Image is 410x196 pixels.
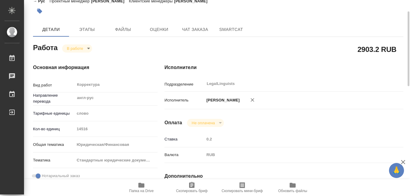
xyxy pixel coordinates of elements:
span: Скопировать бриф [176,189,207,193]
div: Юридическая/Финансовая [74,140,158,150]
h4: Основная информация [33,64,140,71]
span: Чат заказа [181,26,210,33]
span: Файлы [109,26,137,33]
span: Детали [37,26,65,33]
button: В работе [65,46,85,51]
p: Тематика [33,157,74,163]
span: Папка на Drive [129,189,154,193]
p: Общая тематика [33,142,74,148]
p: Направление перевода [33,92,74,104]
p: [PERSON_NAME] [204,97,240,103]
button: 🙏 [389,163,404,178]
span: Оценки [145,26,173,33]
div: В работе [187,119,224,127]
h2: 2903.2 RUB [357,44,396,54]
button: Не оплачена [190,120,217,125]
button: Обновить файлы [267,179,318,196]
button: Скопировать мини-бриф [217,179,267,196]
div: В работе [62,44,92,53]
h4: Оплата [164,119,182,126]
span: 🙏 [391,164,402,177]
span: Скопировать мини-бриф [222,189,263,193]
input: Пустое поле [74,125,158,133]
button: Скопировать бриф [167,179,217,196]
h4: Исполнители [164,64,403,71]
p: Тарифные единицы [33,110,74,116]
p: Подразделение [164,81,204,87]
p: Валюта [164,152,204,158]
h4: Дополнительно [164,173,403,180]
span: Нотариальный заказ [42,173,80,179]
h2: Работа [33,42,58,53]
p: Исполнитель [164,97,204,103]
input: Пустое поле [204,135,384,143]
p: Вид работ [33,82,74,88]
div: RUB [204,150,384,160]
button: Добавить тэг [33,5,46,18]
button: Папка на Drive [116,179,167,196]
span: Этапы [73,26,101,33]
p: Кол-во единиц [33,126,74,132]
div: слово [74,108,158,119]
p: Ставка [164,136,204,142]
div: Стандартные юридические документы, договоры, уставы [74,155,158,165]
span: Обновить файлы [278,189,307,193]
button: Удалить исполнителя [246,93,259,107]
span: SmartCat [217,26,246,33]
